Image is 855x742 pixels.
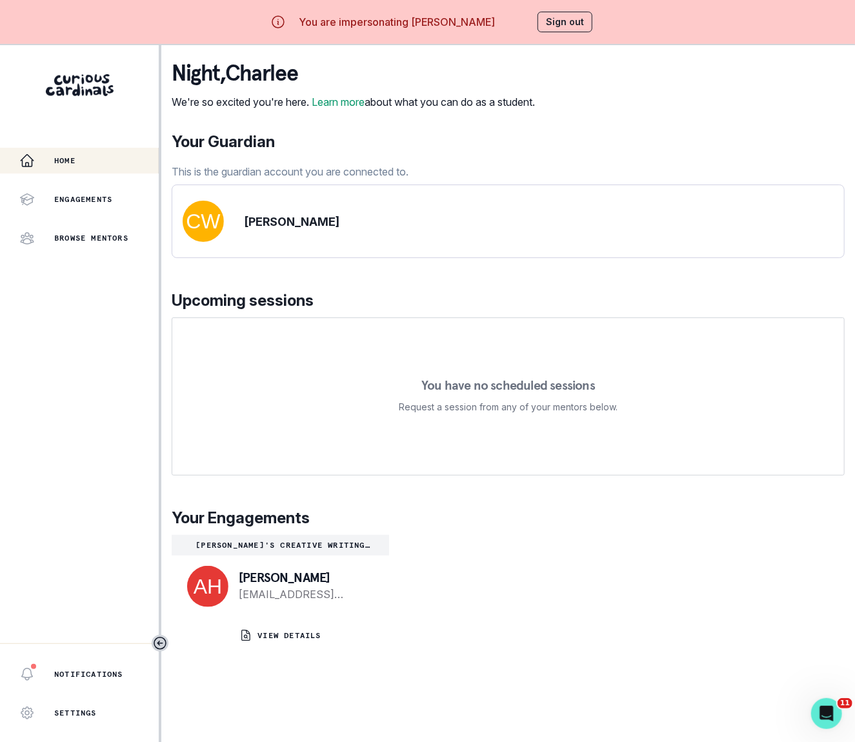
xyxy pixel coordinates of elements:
iframe: Intercom live chat [811,698,842,729]
button: Toggle sidebar [152,635,168,652]
p: Browse Mentors [54,233,128,243]
p: [PERSON_NAME]'s Creative Writing Passion Project [177,540,384,550]
p: Notifications [54,669,123,679]
p: [PERSON_NAME] [239,571,368,584]
p: Request a session from any of your mentors below. [399,399,618,415]
p: night , Charlee [172,61,535,86]
p: Upcoming sessions [172,289,845,312]
img: Curious Cardinals Logo [46,74,114,96]
img: svg [183,201,224,242]
p: You are impersonating [PERSON_NAME] [299,14,495,30]
img: svg [187,566,228,607]
button: VIEW DETAILS [172,617,389,654]
p: Your Engagements [172,506,845,530]
p: [PERSON_NAME] [245,213,339,230]
a: [EMAIL_ADDRESS][DOMAIN_NAME] [239,587,368,602]
button: Sign out [538,12,592,32]
p: Settings [54,708,97,718]
p: Engagements [54,194,112,205]
p: This is the guardian account you are connected to. [172,164,408,179]
a: Learn more [312,95,365,108]
p: VIEW DETAILS [257,630,321,641]
p: We're so excited you're here. about what you can do as a student. [172,94,535,110]
span: 11 [838,698,852,708]
p: You have no scheduled sessions [421,379,595,392]
p: Home [54,155,75,166]
p: Your Guardian [172,130,408,154]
